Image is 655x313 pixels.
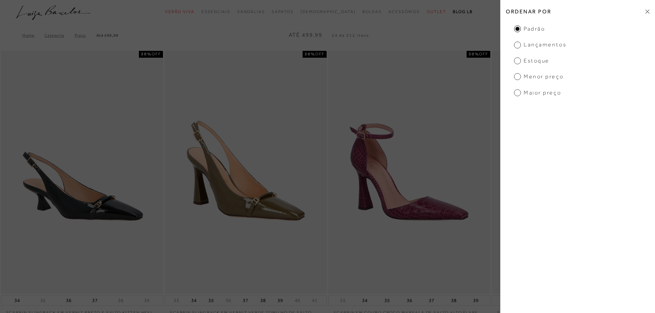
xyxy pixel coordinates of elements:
[405,296,414,305] button: 36
[44,33,74,38] a: Categoria
[237,5,265,18] a: categoryNavScreenReaderText
[389,9,420,14] span: Acessórios
[272,5,293,18] a: categoryNavScreenReaderText
[427,5,446,18] a: categoryNavScreenReaderText
[493,52,653,293] img: SCARPIN SLINGBACK PEEP TOE EM VERNIZ MARSALA E SALTO ALTO FLARE
[237,9,265,14] span: Sandálias
[206,296,216,305] button: 35
[275,296,285,305] button: 39
[453,9,473,14] span: BLOG LB
[362,5,382,18] a: categoryNavScreenReaderText
[258,296,268,305] button: 38
[2,52,162,293] img: SCARPIN SLINGBACK EM VERNIZ PRETO E SALTO KITTEN HEEL
[329,52,490,293] img: SCARPIN EM COURO CROCO MARSALA DE SALTO ALTO FLARE
[165,9,195,14] span: Verão Viva
[165,52,326,293] img: SCARPIN SLINGBACK EM VERNIZ VERDE TOMILHO DE SALTO ALTO
[172,297,181,304] button: 33
[201,9,230,14] span: Essenciais
[514,25,545,33] span: Padrão
[12,296,22,305] button: 34
[332,33,370,38] span: 24 de 212 itens
[500,3,655,20] h2: Ordenar por
[165,52,326,293] a: SCARPIN SLINGBACK EM VERNIZ VERDE TOMILHO DE SALTO ALTO SCARPIN SLINGBACK EM VERNIZ VERDE TOMILHO...
[310,297,319,304] button: 41
[427,296,436,305] button: 37
[362,9,382,14] span: Bolsas
[329,52,490,293] a: SCARPIN EM COURO CROCO MARSALA DE SALTO ALTO FLARE SCARPIN EM COURO CROCO MARSALA DE SALTO ALTO F...
[301,5,356,18] a: noSubCategoriesText
[514,89,561,97] span: Maior preço
[142,297,152,304] button: 39
[75,33,96,38] a: Preço
[116,297,125,304] button: 38
[289,32,323,38] span: Até 499,99
[427,9,446,14] span: Outlet
[514,57,549,65] span: Estoque
[96,33,119,38] a: Até 499,99
[471,296,481,305] button: 39
[479,52,488,56] span: OFF
[514,73,564,80] span: Menor preço
[152,52,161,56] span: OFF
[241,296,250,305] button: 37
[389,5,420,18] a: categoryNavScreenReaderText
[141,52,152,56] strong: 30%
[293,297,302,304] button: 40
[301,9,356,14] span: [DEMOGRAPHIC_DATA]
[64,296,74,305] button: 36
[469,52,479,56] strong: 30%
[338,297,348,304] button: 33
[165,5,195,18] a: categoryNavScreenReaderText
[201,5,230,18] a: categoryNavScreenReaderText
[90,296,100,305] button: 37
[223,297,233,304] button: 36
[189,296,199,305] button: 34
[315,52,325,56] span: OFF
[360,296,370,305] button: 34
[453,5,473,18] a: BLOG LB
[449,296,459,305] button: 38
[514,41,566,48] span: Lançamentos
[272,9,293,14] span: Sapatos
[493,52,653,293] a: SCARPIN SLINGBACK PEEP TOE EM VERNIZ MARSALA E SALTO ALTO FLARE SCARPIN SLINGBACK PEEP TOE EM VER...
[305,52,315,56] strong: 30%
[2,52,162,293] a: SCARPIN SLINGBACK EM VERNIZ PRETO E SALTO KITTEN HEEL SCARPIN SLINGBACK EM VERNIZ PRETO E SALTO K...
[382,296,392,305] button: 35
[22,33,44,38] a: Home
[38,297,48,304] button: 35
